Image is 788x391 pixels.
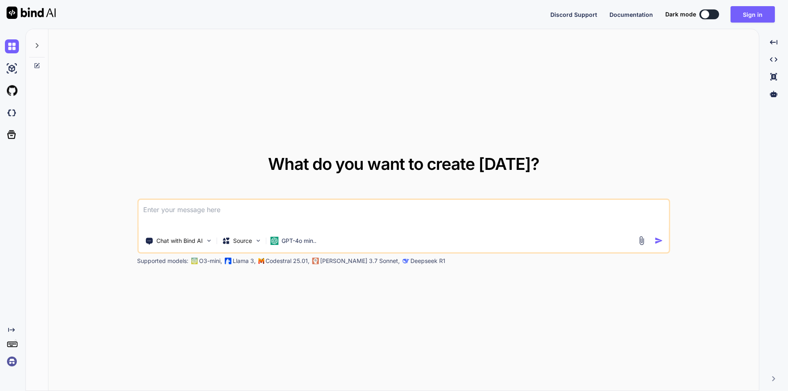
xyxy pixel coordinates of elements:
[5,62,19,75] img: ai-studio
[550,11,597,18] span: Discord Support
[233,237,252,245] p: Source
[550,10,597,19] button: Discord Support
[609,10,653,19] button: Documentation
[7,7,56,19] img: Bind AI
[609,11,653,18] span: Documentation
[5,354,19,368] img: signin
[410,257,445,265] p: Deepseek R1
[270,237,278,245] img: GPT-4o mini
[156,237,203,245] p: Chat with Bind AI
[254,237,261,244] img: Pick Models
[258,258,264,264] img: Mistral-AI
[5,39,19,53] img: chat
[233,257,256,265] p: Llama 3,
[199,257,222,265] p: O3-mini,
[282,237,316,245] p: GPT-4o min..
[320,257,400,265] p: [PERSON_NAME] 3.7 Sonnet,
[402,258,409,264] img: claude
[665,10,696,18] span: Dark mode
[205,237,212,244] img: Pick Tools
[137,257,188,265] p: Supported models:
[655,236,663,245] img: icon
[5,106,19,120] img: darkCloudIdeIcon
[224,258,231,264] img: Llama2
[191,258,197,264] img: GPT-4
[637,236,646,245] img: attachment
[5,84,19,98] img: githubLight
[731,6,775,23] button: Sign in
[266,257,309,265] p: Codestral 25.01,
[268,154,539,174] span: What do you want to create [DATE]?
[312,258,318,264] img: claude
